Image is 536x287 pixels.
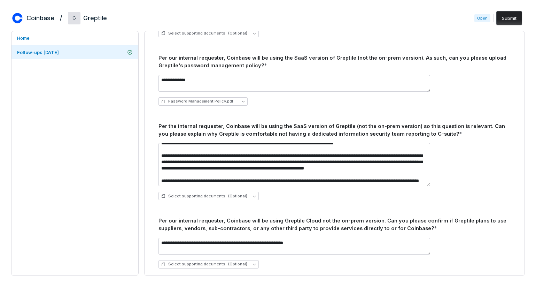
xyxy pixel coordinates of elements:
span: (Optional) [228,262,247,267]
h2: Coinbase [26,14,54,23]
h2: / [60,12,62,22]
a: Home [11,31,138,45]
div: Per the internal requester, Coinbase will be using the SaaS version of Greptile (not the on-prem ... [158,122,511,138]
a: Follow-ups [DATE] [11,45,138,59]
span: Password Management Policy.pdf [168,99,233,104]
span: (Optional) [228,31,247,36]
span: (Optional) [228,194,247,199]
span: Follow-ups [DATE] [17,50,59,55]
h2: Greptile [83,14,107,23]
div: Per our internal requester, Coinbase will be using Greptile Cloud not the on-prem version. Can yo... [158,217,511,232]
span: Select supporting documents [161,31,247,36]
span: Open [474,14,490,22]
button: Submit [496,11,522,25]
span: Select supporting documents [161,194,247,199]
div: Per our internal requester, Coinbase will be using the SaaS version of Greptile (not the on-prem ... [158,54,511,69]
span: Select supporting documents [161,262,247,267]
